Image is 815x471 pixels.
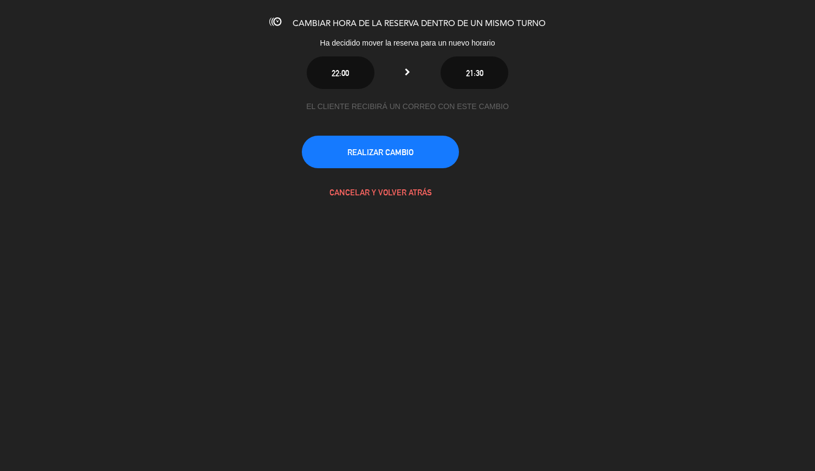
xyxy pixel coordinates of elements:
div: EL CLIENTE RECIBIRÁ UN CORREO CON ESTE CAMBIO [302,100,513,113]
button: CANCELAR Y VOLVER ATRÁS [302,176,459,208]
span: 21:30 [466,68,483,78]
div: Ha decidido mover la reserva para un nuevo horario [229,37,586,49]
button: 21:30 [441,56,508,89]
button: 22:00 [307,56,374,89]
button: REALIZAR CAMBIO [302,136,459,168]
span: CAMBIAR HORA DE LA RESERVA DENTRO DE UN MISMO TURNO [293,20,546,28]
span: 22:00 [332,68,349,78]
